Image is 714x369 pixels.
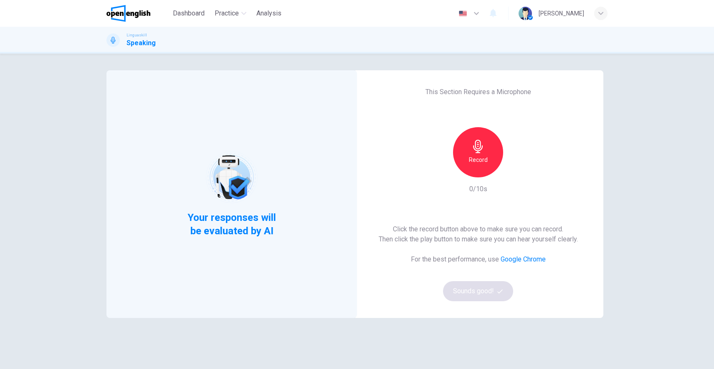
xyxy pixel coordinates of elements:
span: Practice [215,8,239,18]
img: robot icon [205,151,258,204]
img: Profile picture [519,7,532,20]
a: Google Chrome [501,255,546,263]
h6: This Section Requires a Microphone [425,87,531,97]
div: [PERSON_NAME] [539,8,584,18]
span: Linguaskill [127,32,147,38]
button: Record [453,127,503,177]
button: Practice [211,6,250,21]
img: en [458,10,468,17]
span: Analysis [256,8,281,18]
h1: Speaking [127,38,156,48]
span: Your responses will be evaluated by AI [181,211,283,238]
button: Analysis [253,6,285,21]
h6: Record [469,155,488,165]
img: OpenEnglish logo [106,5,150,22]
h6: 0/10s [469,184,487,194]
span: Dashboard [173,8,205,18]
a: OpenEnglish logo [106,5,170,22]
h6: For the best performance, use [411,254,546,264]
button: Dashboard [170,6,208,21]
h6: Click the record button above to make sure you can record. Then click the play button to make sur... [379,224,578,244]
